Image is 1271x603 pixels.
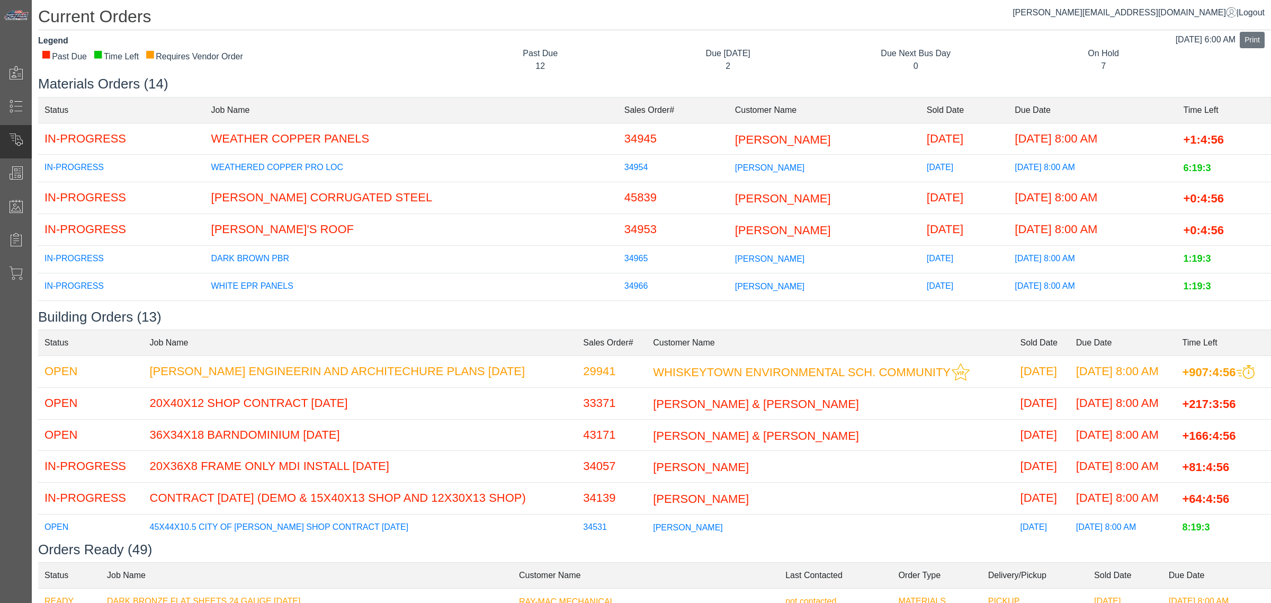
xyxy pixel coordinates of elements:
[38,76,1271,92] h3: Materials Orders (14)
[38,214,205,245] td: IN-PROGRESS
[1014,356,1070,387] td: [DATE]
[38,6,1271,30] h1: Current Orders
[38,155,205,182] td: IN-PROGRESS
[1017,60,1189,73] div: 7
[1183,429,1236,442] span: +166:4:56
[38,36,68,45] strong: Legend
[920,123,1009,155] td: [DATE]
[618,273,729,300] td: 34966
[1014,483,1070,515] td: [DATE]
[1014,451,1070,483] td: [DATE]
[618,155,729,182] td: 34954
[1014,330,1070,356] td: Sold Date
[577,514,647,542] td: 34531
[205,273,618,300] td: WHITE EPR PANELS
[1008,245,1177,273] td: [DATE] 8:00 AM
[1176,330,1271,356] td: Time Left
[1183,460,1230,474] span: +81:4:56
[38,309,1271,325] h3: Building Orders (13)
[653,460,749,474] span: [PERSON_NAME]
[38,330,144,356] td: Status
[1237,365,1255,379] img: This order should be prioritized
[205,214,618,245] td: [PERSON_NAME]'S ROOF
[1008,273,1177,300] td: [DATE] 8:00 AM
[1013,6,1265,19] div: |
[38,273,205,300] td: IN-PROGRESS
[38,300,205,328] td: IN-PROGRESS
[144,451,577,483] td: 20X36X8 FRAME ONLY MDI INSTALL [DATE]
[144,419,577,451] td: 36X34X18 BARNDOMINIUM [DATE]
[577,330,647,356] td: Sales Order#
[577,419,647,451] td: 43171
[1017,47,1189,60] div: On Hold
[38,542,1271,558] h3: Orders Ready (49)
[952,363,970,381] img: This customer should be prioritized
[735,132,831,146] span: [PERSON_NAME]
[618,182,729,214] td: 45839
[144,514,577,542] td: 45X44X10.5 CITY OF [PERSON_NAME] SHOP CONTRACT [DATE]
[1070,483,1176,515] td: [DATE] 8:00 AM
[38,356,144,387] td: OPEN
[1070,330,1176,356] td: Due Date
[38,483,144,515] td: IN-PROGRESS
[1070,387,1176,419] td: [DATE] 8:00 AM
[38,451,144,483] td: IN-PROGRESS
[144,387,577,419] td: 20X40X12 SHOP CONTRACT [DATE]
[618,245,729,273] td: 34965
[577,356,647,387] td: 29941
[892,562,981,588] td: Order Type
[577,387,647,419] td: 33371
[735,192,831,205] span: [PERSON_NAME]
[577,483,647,515] td: 34139
[653,522,723,531] span: [PERSON_NAME]
[830,60,1001,73] div: 0
[577,451,647,483] td: 34057
[982,562,1088,588] td: Delivery/Pickup
[920,214,1009,245] td: [DATE]
[1008,155,1177,182] td: [DATE] 8:00 AM
[145,50,155,58] div: ■
[93,50,103,58] div: ■
[145,50,243,63] div: Requires Vendor Order
[38,562,101,588] td: Status
[1183,281,1211,292] span: 1:19:3
[1177,97,1271,123] td: Time Left
[1008,300,1177,328] td: [DATE] 8:00 AM
[1183,522,1210,533] span: 8:19:3
[1008,214,1177,245] td: [DATE] 8:00 AM
[101,562,513,588] td: Job Name
[454,60,626,73] div: 12
[1183,192,1223,205] span: +0:4:56
[653,429,859,442] span: [PERSON_NAME] & [PERSON_NAME]
[653,365,951,378] span: WHISKEYTOWN ENVIRONMENTAL SCH. COMMUNITY
[38,419,144,451] td: OPEN
[1070,419,1176,451] td: [DATE] 8:00 AM
[1183,224,1223,237] span: +0:4:56
[735,163,805,172] span: [PERSON_NAME]
[1014,419,1070,451] td: [DATE]
[205,97,618,123] td: Job Name
[830,47,1001,60] div: Due Next Bus Day
[38,245,205,273] td: IN-PROGRESS
[205,300,618,328] td: [PERSON_NAME]
[735,254,805,263] span: [PERSON_NAME]
[1183,163,1211,173] span: 6:19:3
[653,397,859,411] span: [PERSON_NAME] & [PERSON_NAME]
[454,47,626,60] div: Past Due
[920,155,1009,182] td: [DATE]
[3,10,30,21] img: Metals Direct Inc Logo
[1070,356,1176,387] td: [DATE] 8:00 AM
[144,356,577,387] td: [PERSON_NAME] ENGINEERIN AND ARCHITECHURE PLANS [DATE]
[1008,182,1177,214] td: [DATE] 8:00 AM
[1183,492,1230,506] span: +64:4:56
[735,224,831,237] span: [PERSON_NAME]
[642,47,813,60] div: Due [DATE]
[647,330,1014,356] td: Customer Name
[38,387,144,419] td: OPEN
[618,214,729,245] td: 34953
[618,300,729,328] td: 34967
[1013,8,1237,17] span: [PERSON_NAME][EMAIL_ADDRESS][DOMAIN_NAME]
[144,330,577,356] td: Job Name
[735,281,805,290] span: [PERSON_NAME]
[205,245,618,273] td: DARK BROWN PBR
